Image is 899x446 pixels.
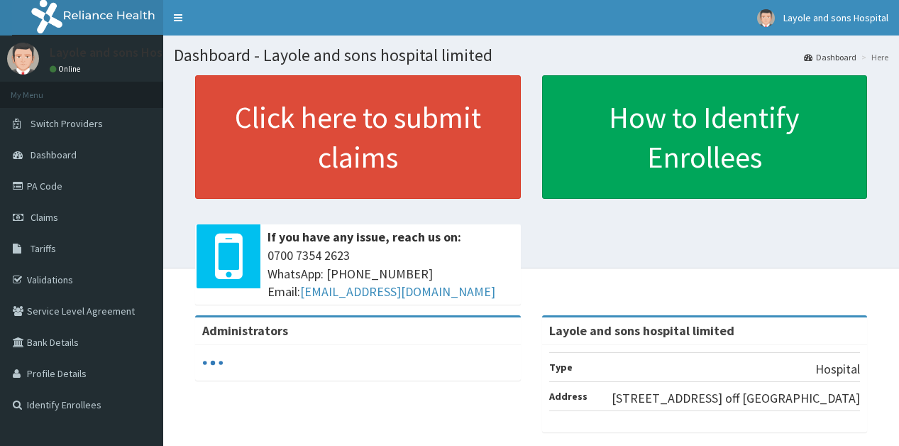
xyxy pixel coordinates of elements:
h1: Dashboard - Layole and sons hospital limited [174,46,888,65]
p: [STREET_ADDRESS] off [GEOGRAPHIC_DATA] [612,389,860,408]
span: Switch Providers [31,117,103,130]
svg: audio-loading [202,352,224,374]
a: Online [50,64,84,74]
span: Layole and sons Hospital [783,11,888,24]
span: Claims [31,211,58,224]
b: Administrators [202,322,288,339]
p: Layole and sons Hospital [50,46,188,59]
strong: Layole and sons hospital limited [549,322,734,339]
span: 0700 7354 2623 WhatsApp: [PHONE_NUMBER] Email: [268,246,514,301]
b: Address [549,390,588,403]
img: User Image [757,9,775,27]
li: Here [858,51,888,63]
a: Dashboard [804,51,856,63]
img: User Image [7,43,39,75]
a: Click here to submit claims [195,75,521,199]
b: Type [549,361,573,374]
a: [EMAIL_ADDRESS][DOMAIN_NAME] [300,283,495,300]
a: How to Identify Enrollees [542,75,868,199]
span: Tariffs [31,242,56,255]
b: If you have any issue, reach us on: [268,229,461,245]
p: Hospital [815,360,860,379]
span: Dashboard [31,148,77,161]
